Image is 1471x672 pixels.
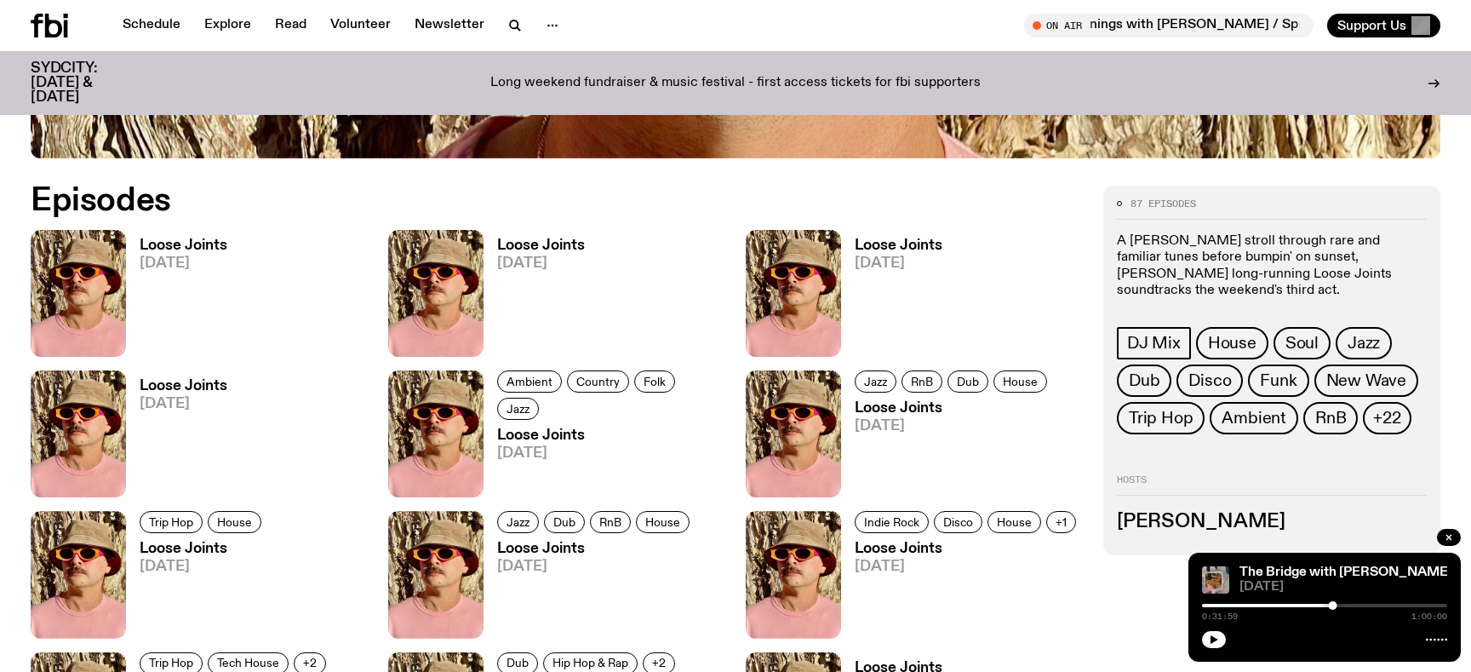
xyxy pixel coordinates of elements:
img: Tyson stands in front of a paperbark tree wearing orange sunglasses, a suede bucket hat and a pin... [746,230,841,357]
span: Folk [644,375,666,388]
a: Folk [634,370,675,393]
img: Tyson stands in front of a paperbark tree wearing orange sunglasses, a suede bucket hat and a pin... [388,370,484,497]
span: Country [576,375,620,388]
span: +2 [652,657,666,669]
span: Jazz [864,375,887,388]
a: Trip Hop [140,511,203,533]
a: RnB [1303,402,1358,434]
span: +2 [303,657,317,669]
span: New Wave [1326,371,1406,390]
a: House [636,511,690,533]
h3: Loose Joints [855,542,1081,556]
span: Jazz [1348,334,1380,353]
span: House [217,516,252,529]
a: Loose Joints[DATE] [484,238,585,357]
h3: Loose Joints [140,542,266,556]
a: Loose Joints[DATE] [841,542,1081,638]
span: Dub [553,516,575,529]
a: Explore [194,14,261,37]
h3: [PERSON_NAME] [1117,513,1427,531]
span: [DATE] [497,446,725,461]
a: RnB [901,370,942,393]
h3: Loose Joints [140,238,227,253]
a: Loose Joints[DATE] [484,428,725,497]
button: +22 [1363,402,1411,434]
button: On AirMornings with [PERSON_NAME] / Springing into some great music haha do u see what i did ther... [1024,14,1314,37]
span: Dub [1129,371,1159,390]
h3: Loose Joints [855,238,942,253]
span: Jazz [507,516,529,529]
span: DJ Mix [1127,334,1181,353]
a: New Wave [1314,365,1418,397]
a: Disco [1176,365,1243,397]
p: A [PERSON_NAME] stroll through rare and familiar tunes before bumpin' on sunset, [PERSON_NAME] lo... [1117,233,1427,299]
h3: Loose Joints [497,428,725,443]
h3: Loose Joints [855,401,1052,416]
img: Tyson stands in front of a paperbark tree wearing orange sunglasses, a suede bucket hat and a pin... [746,511,841,638]
a: Volunteer [320,14,401,37]
span: RnB [599,516,621,529]
span: RnB [911,375,933,388]
img: girl taking a mirror selfie with a pink hand held mirror with love heart jewels on it [1202,566,1229,594]
span: Dub [957,375,979,388]
span: [DATE] [140,397,227,411]
h3: Loose Joints [140,379,227,393]
span: Trip Hop [149,516,193,529]
span: [DATE] [140,560,266,574]
span: Hip Hop & Rap [552,657,628,669]
span: Trip Hop [1129,409,1193,428]
a: House [993,370,1047,393]
span: Trip Hop [149,657,193,669]
a: House [987,511,1041,533]
a: Newsletter [404,14,495,37]
span: Funk [1260,371,1296,390]
img: Tyson stands in front of a paperbark tree wearing orange sunglasses, a suede bucket hat and a pin... [31,511,126,638]
a: Loose Joints[DATE] [841,401,1052,497]
span: [DATE] [140,256,227,271]
a: Indie Rock [855,511,929,533]
a: RnB [590,511,631,533]
span: 87 episodes [1130,199,1196,209]
a: The Bridge with [PERSON_NAME] [1239,566,1452,579]
span: House [645,516,680,529]
a: Loose Joints[DATE] [126,379,227,497]
span: [DATE] [497,256,585,271]
span: +1 [1056,516,1067,529]
a: Read [265,14,317,37]
img: Tyson stands in front of a paperbark tree wearing orange sunglasses, a suede bucket hat and a pin... [388,230,484,357]
a: House [1196,327,1268,359]
a: Schedule [112,14,191,37]
a: Loose Joints[DATE] [841,238,942,357]
a: Dub [1117,365,1171,397]
a: Country [567,370,629,393]
a: Disco [934,511,982,533]
span: [DATE] [855,419,1052,434]
h3: SYDCITY: [DATE] & [DATE] [31,61,140,105]
img: Tyson stands in front of a paperbark tree wearing orange sunglasses, a suede bucket hat and a pin... [31,370,126,497]
span: [DATE] [497,560,695,574]
h3: Loose Joints [497,542,695,556]
a: Funk [1248,365,1308,397]
button: Support Us [1327,14,1440,37]
img: Tyson stands in front of a paperbark tree wearing orange sunglasses, a suede bucket hat and a pin... [31,230,126,357]
a: Loose Joints[DATE] [126,542,266,638]
span: Disco [943,516,973,529]
span: Indie Rock [864,516,919,529]
a: Dub [947,370,988,393]
span: House [1003,375,1038,388]
span: Soul [1285,334,1319,353]
img: Tyson stands in front of a paperbark tree wearing orange sunglasses, a suede bucket hat and a pin... [388,511,484,638]
span: RnB [1315,409,1346,428]
span: 1:00:00 [1411,612,1447,621]
span: [DATE] [1239,581,1447,594]
span: 0:31:59 [1202,612,1238,621]
h2: Hosts [1117,475,1427,496]
a: Soul [1274,327,1331,359]
span: [DATE] [855,560,1081,574]
a: Jazz [855,370,896,393]
span: Dub [507,657,529,669]
h2: Episodes [31,186,964,216]
span: Jazz [507,402,529,415]
a: DJ Mix [1117,327,1191,359]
